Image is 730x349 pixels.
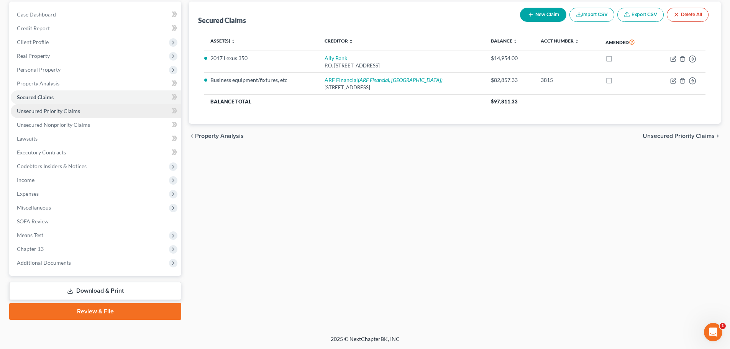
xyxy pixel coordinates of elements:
th: Amended [599,33,653,51]
div: [STREET_ADDRESS] [325,84,479,91]
div: Secured Claims [198,16,246,25]
th: Balance Total [204,95,485,108]
span: Personal Property [17,66,61,73]
span: Client Profile [17,39,49,45]
a: Creditor unfold_more [325,38,353,44]
iframe: Intercom live chat [704,323,722,341]
a: Balance unfold_more [491,38,518,44]
button: chevron_left Property Analysis [189,133,244,139]
span: Income [17,177,34,183]
span: Property Analysis [195,133,244,139]
a: Review & File [9,303,181,320]
a: Credit Report [11,21,181,35]
i: unfold_more [574,39,579,44]
button: New Claim [520,8,566,22]
div: $82,857.33 [491,76,528,84]
span: Secured Claims [17,94,54,100]
a: Lawsuits [11,132,181,146]
i: unfold_more [513,39,518,44]
span: Chapter 13 [17,246,44,252]
span: $97,811.33 [491,98,518,105]
button: Import CSV [569,8,614,22]
span: Codebtors Insiders & Notices [17,163,87,169]
span: Case Dashboard [17,11,56,18]
span: Credit Report [17,25,50,31]
span: Executory Contracts [17,149,66,156]
span: 1 [720,323,726,329]
div: $14,954.00 [491,54,528,62]
i: (ARF Financial, [GEOGRAPHIC_DATA]) [358,77,443,83]
button: Delete All [667,8,709,22]
a: Export CSV [617,8,664,22]
span: Additional Documents [17,259,71,266]
button: Unsecured Priority Claims chevron_right [643,133,721,139]
i: chevron_right [715,133,721,139]
span: Unsecured Priority Claims [643,133,715,139]
span: Property Analysis [17,80,59,87]
a: ARF Financial(ARF Financial, [GEOGRAPHIC_DATA]) [325,77,443,83]
li: Business equipment/fixtures, etc [210,76,312,84]
i: unfold_more [349,39,353,44]
span: Miscellaneous [17,204,51,211]
a: Case Dashboard [11,8,181,21]
a: SOFA Review [11,215,181,228]
a: Unsecured Nonpriority Claims [11,118,181,132]
a: Property Analysis [11,77,181,90]
i: unfold_more [231,39,236,44]
div: 3815 [541,76,593,84]
a: Ally Bank [325,55,347,61]
span: Real Property [17,52,50,59]
a: Acct Number unfold_more [541,38,579,44]
a: Executory Contracts [11,146,181,159]
span: SOFA Review [17,218,49,224]
a: Download & Print [9,282,181,300]
span: Unsecured Nonpriority Claims [17,121,90,128]
a: Asset(s) unfold_more [210,38,236,44]
div: 2025 © NextChapterBK, INC [147,335,584,349]
a: Unsecured Priority Claims [11,104,181,118]
li: 2017 Lexus 350 [210,54,312,62]
span: Expenses [17,190,39,197]
div: P.O. [STREET_ADDRESS] [325,62,479,69]
a: Secured Claims [11,90,181,104]
span: Unsecured Priority Claims [17,108,80,114]
i: chevron_left [189,133,195,139]
span: Lawsuits [17,135,38,142]
span: Means Test [17,232,43,238]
